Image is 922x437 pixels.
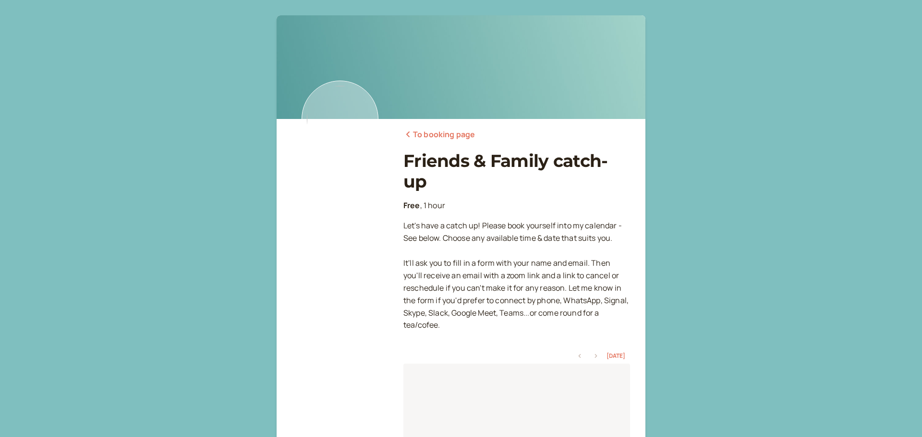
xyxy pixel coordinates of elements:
[403,220,630,331] p: Let's have a catch up! Please book yourself into my calendar - See below. Choose any available ti...
[403,200,420,211] b: Free
[403,129,475,141] a: To booking page
[403,200,630,212] p: , 1 hour
[607,353,625,359] button: [DATE]
[403,151,630,192] h1: Friends & Family catch-up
